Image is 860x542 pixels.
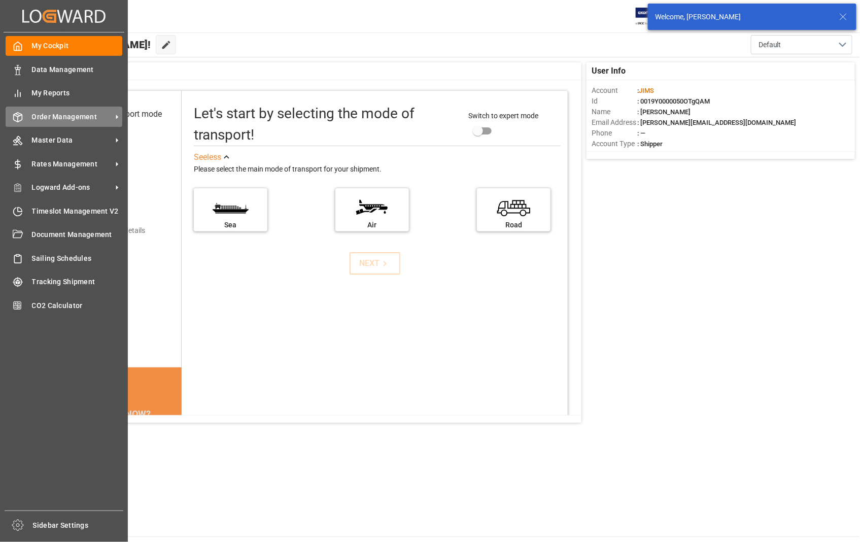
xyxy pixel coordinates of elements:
span: Phone [592,128,637,139]
span: : [PERSON_NAME] [637,108,691,116]
span: My Cockpit [32,41,123,51]
span: Master Data [32,135,112,146]
span: Timeslot Management V2 [32,206,123,217]
a: My Cockpit [6,36,122,56]
span: Id [592,96,637,107]
span: : [637,87,654,94]
div: Let's start by selecting the mode of transport! [194,103,458,146]
span: : 0019Y0000050OTgQAM [637,97,710,105]
a: My Reports [6,83,122,103]
span: : [PERSON_NAME][EMAIL_ADDRESS][DOMAIN_NAME] [637,119,796,126]
span: : Shipper [637,140,663,148]
span: Sailing Schedules [32,253,123,264]
div: NEXT [359,257,390,269]
span: Data Management [32,64,123,75]
span: User Info [592,65,626,77]
span: Document Management [32,229,123,240]
div: Welcome, [PERSON_NAME] [655,12,830,22]
a: Document Management [6,225,122,245]
a: Tracking Shipment [6,272,122,292]
a: Data Management [6,59,122,79]
span: Logward Add-ons [32,182,112,193]
div: Please select the main mode of transport for your shipment. [194,163,561,176]
span: CO2 Calculator [32,300,123,311]
span: : — [637,129,645,137]
span: Rates Management [32,159,112,170]
span: Account Type [592,139,637,149]
img: Exertis%20JAM%20-%20Email%20Logo.jpg_1722504956.jpg [636,8,671,25]
span: Order Management [32,112,112,122]
div: Sea [199,220,262,230]
span: Name [592,107,637,117]
div: Air [340,220,404,230]
div: See less [194,151,221,163]
span: Switch to expert mode [468,112,538,120]
span: Email Address [592,117,637,128]
button: NEXT [350,252,400,275]
span: Sidebar Settings [33,520,124,531]
a: Timeslot Management V2 [6,201,122,221]
div: Add shipping details [82,225,145,236]
span: JIMS [639,87,654,94]
span: My Reports [32,88,123,98]
a: Sailing Schedules [6,248,122,268]
div: Road [482,220,545,230]
button: open menu [751,35,852,54]
span: Default [759,40,781,50]
a: CO2 Calculator [6,295,122,315]
span: Account [592,85,637,96]
span: Tracking Shipment [32,277,123,287]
